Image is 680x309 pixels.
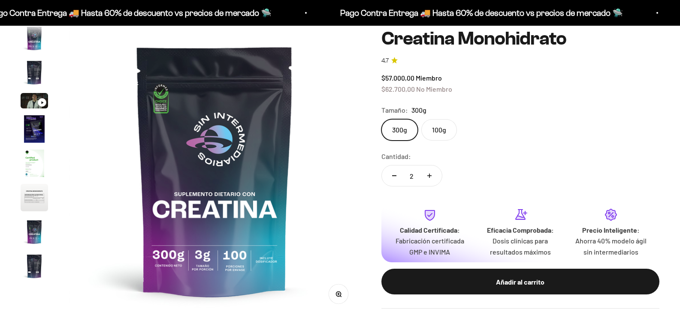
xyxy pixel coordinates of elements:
button: Ir al artículo 6 [21,184,48,214]
button: Ir al artículo 3 [21,93,48,111]
strong: Calidad Certificada: [400,225,460,234]
span: No Miembro [416,84,452,93]
span: $57.000,00 [381,74,414,82]
button: Ir al artículo 7 [21,218,48,248]
button: Ir al artículo 4 [21,115,48,145]
label: Cantidad: [381,151,411,162]
img: Creatina Monohidrato [21,24,48,52]
h1: Creatina Monohidrato [381,28,659,49]
legend: Tamaño: [381,105,408,116]
img: Creatina Monohidrato [21,252,48,280]
button: Añadir al carrito [381,269,659,294]
button: Ir al artículo 5 [21,150,48,180]
span: 300g [411,105,426,116]
img: Creatina Monohidrato [21,59,48,86]
button: Ir al artículo 1 [21,24,48,54]
span: $62.700,00 [381,84,415,93]
button: Reducir cantidad [382,165,407,186]
img: Creatina Monohidrato [21,184,48,211]
div: Añadir al carrito [399,276,642,287]
img: Creatina Monohidrato [21,218,48,246]
button: Ir al artículo 2 [21,59,48,89]
a: 4.74.7 de 5.0 estrellas [381,56,659,65]
img: Creatina Monohidrato [21,150,48,177]
strong: Precio Inteligente: [582,225,640,234]
strong: Eficacia Comprobada: [487,225,554,234]
img: Creatina Monohidrato [21,115,48,143]
span: 4.7 [381,56,389,65]
p: Dosis clínicas para resultados máximos [482,235,559,257]
span: Miembro [416,74,442,82]
p: Fabricación certificada GMP e INVIMA [392,235,468,257]
p: Ahorra 40% modelo ágil sin intermediarios [572,235,649,257]
button: Ir al artículo 8 [21,252,48,282]
p: Pago Contra Entrega 🚚 Hasta 60% de descuento vs precios de mercado 🛸 [312,6,595,20]
button: Aumentar cantidad [417,165,442,186]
